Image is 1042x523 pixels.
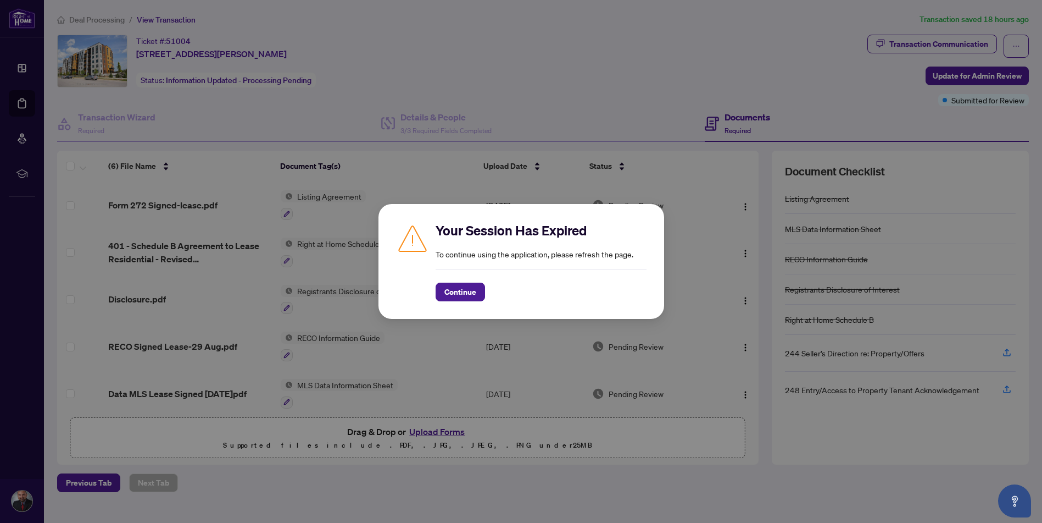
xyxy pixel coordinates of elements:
span: Continue [444,283,476,301]
div: To continue using the application, please refresh the page. [436,222,647,301]
h2: Your Session Has Expired [436,222,647,239]
img: Caution icon [396,222,429,255]
button: Open asap [998,485,1031,518]
button: Continue [436,283,485,301]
